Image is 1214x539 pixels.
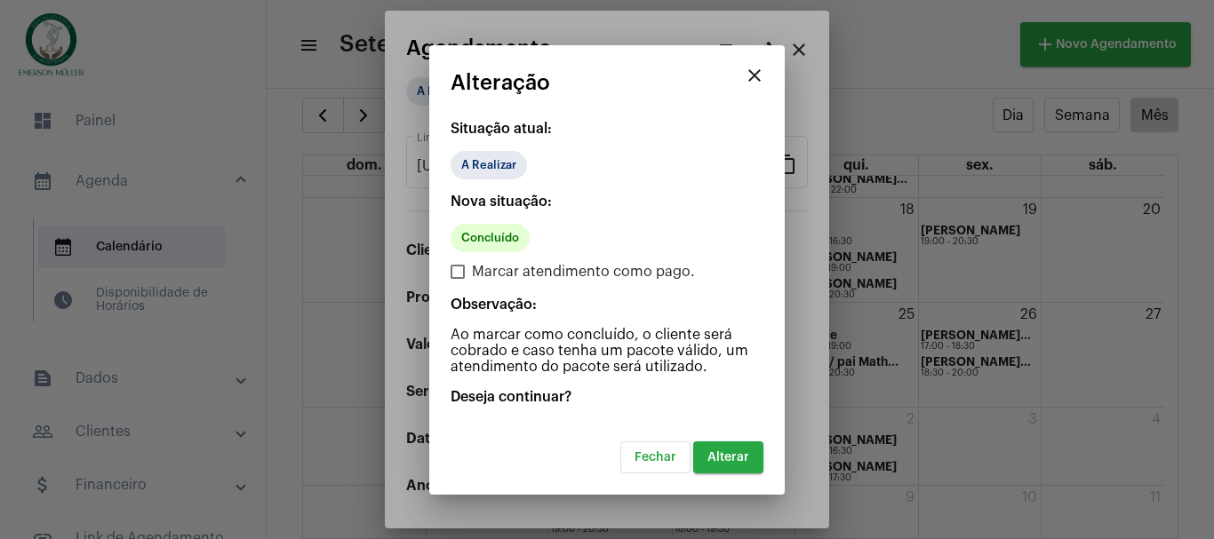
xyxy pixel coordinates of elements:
mat-chip: A Realizar [451,151,527,179]
p: Situação atual: [451,121,763,137]
p: Ao marcar como concluído, o cliente será cobrado e caso tenha um pacote válido, um atendimento do... [451,327,763,375]
span: Fechar [635,451,676,464]
button: Alterar [693,441,763,473]
span: Alteração [451,71,550,94]
mat-chip: Concluído [451,224,530,252]
p: Observação: [451,297,763,313]
mat-icon: close [744,65,765,86]
p: Deseja continuar? [451,389,763,405]
span: Marcar atendimento como pago. [472,261,695,282]
span: Alterar [707,451,749,464]
p: Nova situação: [451,194,763,210]
button: Fechar [620,441,691,473]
